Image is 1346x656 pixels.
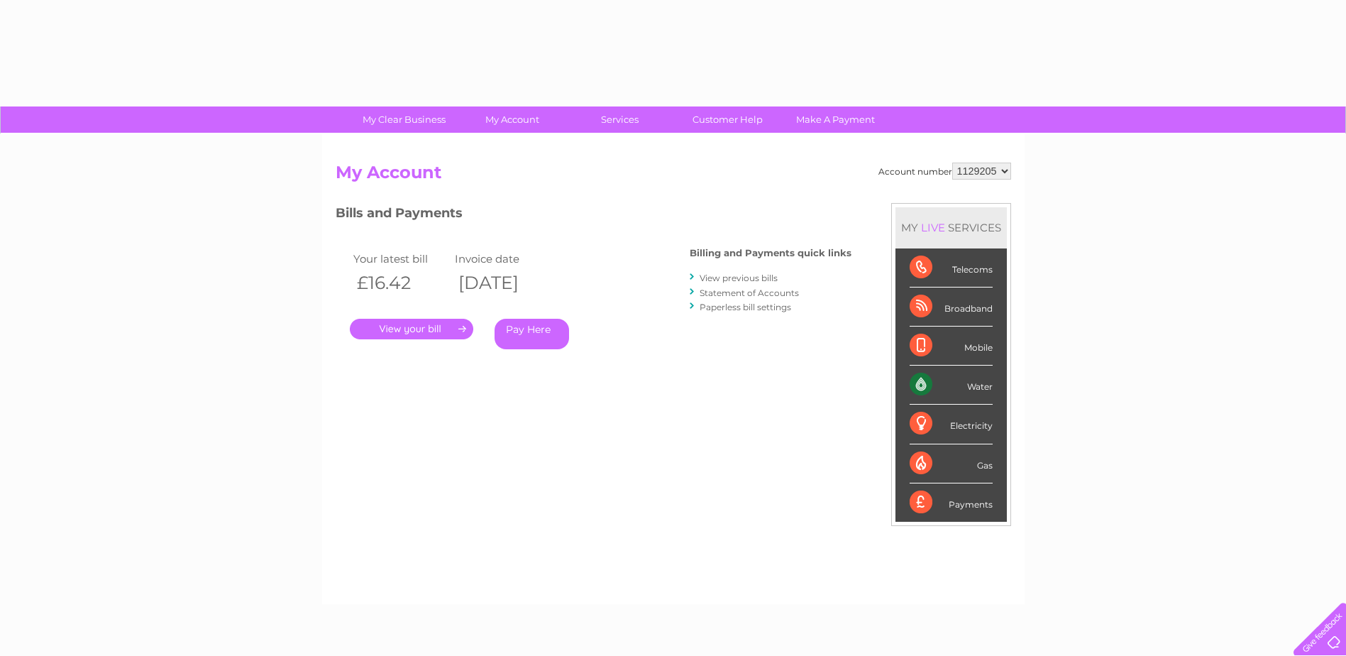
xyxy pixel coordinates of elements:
[336,163,1011,190] h2: My Account
[910,444,993,483] div: Gas
[700,288,799,298] a: Statement of Accounts
[453,106,570,133] a: My Account
[350,319,473,339] a: .
[700,302,791,312] a: Paperless bill settings
[895,207,1007,248] div: MY SERVICES
[669,106,786,133] a: Customer Help
[451,268,553,297] th: [DATE]
[878,163,1011,180] div: Account number
[495,319,569,349] a: Pay Here
[777,106,894,133] a: Make A Payment
[910,248,993,288] div: Telecoms
[910,483,993,522] div: Payments
[561,106,678,133] a: Services
[346,106,463,133] a: My Clear Business
[451,249,553,268] td: Invoice date
[918,221,948,234] div: LIVE
[700,273,778,283] a: View previous bills
[350,268,452,297] th: £16.42
[910,288,993,327] div: Broadband
[910,327,993,366] div: Mobile
[350,249,452,268] td: Your latest bill
[910,366,993,405] div: Water
[336,203,851,228] h3: Bills and Payments
[690,248,851,258] h4: Billing and Payments quick links
[910,405,993,444] div: Electricity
